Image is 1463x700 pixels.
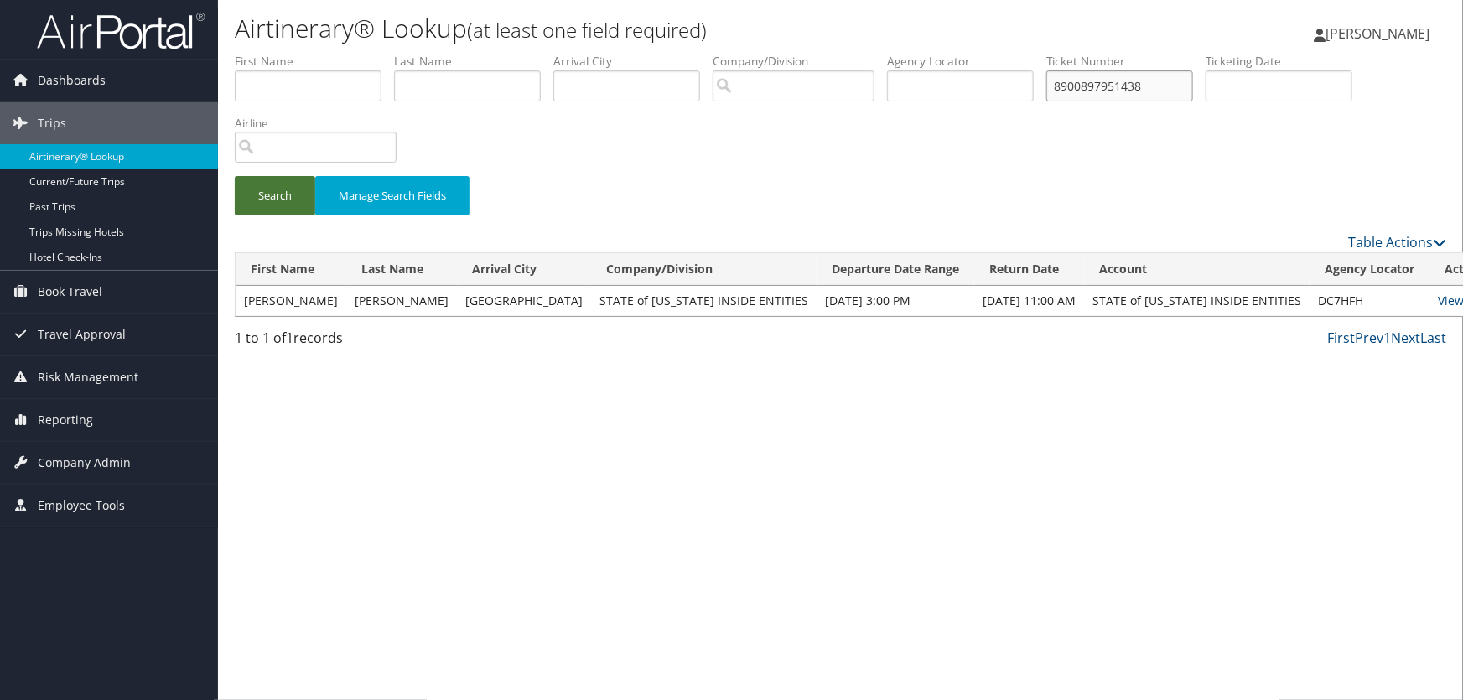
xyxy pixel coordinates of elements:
[38,60,106,101] span: Dashboards
[1327,329,1355,347] a: First
[286,329,293,347] span: 1
[346,253,457,286] th: Last Name: activate to sort column ascending
[713,53,887,70] label: Company/Division
[315,176,470,215] button: Manage Search Fields
[553,53,713,70] label: Arrival City
[236,286,346,316] td: [PERSON_NAME]
[1314,8,1446,59] a: [PERSON_NAME]
[235,53,394,70] label: First Name
[38,356,138,398] span: Risk Management
[38,102,66,144] span: Trips
[346,286,457,316] td: [PERSON_NAME]
[974,286,1084,316] td: [DATE] 11:00 AM
[38,485,125,526] span: Employee Tools
[235,11,1042,46] h1: Airtinerary® Lookup
[591,253,817,286] th: Company/Division
[38,271,102,313] span: Book Travel
[38,399,93,441] span: Reporting
[887,53,1046,70] label: Agency Locator
[1084,286,1310,316] td: STATE of [US_STATE] INSIDE ENTITIES
[817,253,974,286] th: Departure Date Range: activate to sort column ascending
[1420,329,1446,347] a: Last
[38,442,131,484] span: Company Admin
[467,16,707,44] small: (at least one field required)
[457,253,591,286] th: Arrival City: activate to sort column ascending
[38,314,126,355] span: Travel Approval
[235,328,519,356] div: 1 to 1 of records
[817,286,974,316] td: [DATE] 3:00 PM
[1206,53,1365,70] label: Ticketing Date
[1383,329,1391,347] a: 1
[394,53,553,70] label: Last Name
[37,11,205,50] img: airportal-logo.png
[457,286,591,316] td: [GEOGRAPHIC_DATA]
[591,286,817,316] td: STATE of [US_STATE] INSIDE ENTITIES
[1310,253,1429,286] th: Agency Locator: activate to sort column ascending
[1084,253,1310,286] th: Account: activate to sort column ascending
[1355,329,1383,347] a: Prev
[1391,329,1420,347] a: Next
[1310,286,1429,316] td: DC7HFH
[1348,233,1446,251] a: Table Actions
[235,176,315,215] button: Search
[235,115,409,132] label: Airline
[236,253,346,286] th: First Name: activate to sort column ascending
[1046,53,1206,70] label: Ticket Number
[1326,24,1429,43] span: [PERSON_NAME]
[974,253,1084,286] th: Return Date: activate to sort column ascending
